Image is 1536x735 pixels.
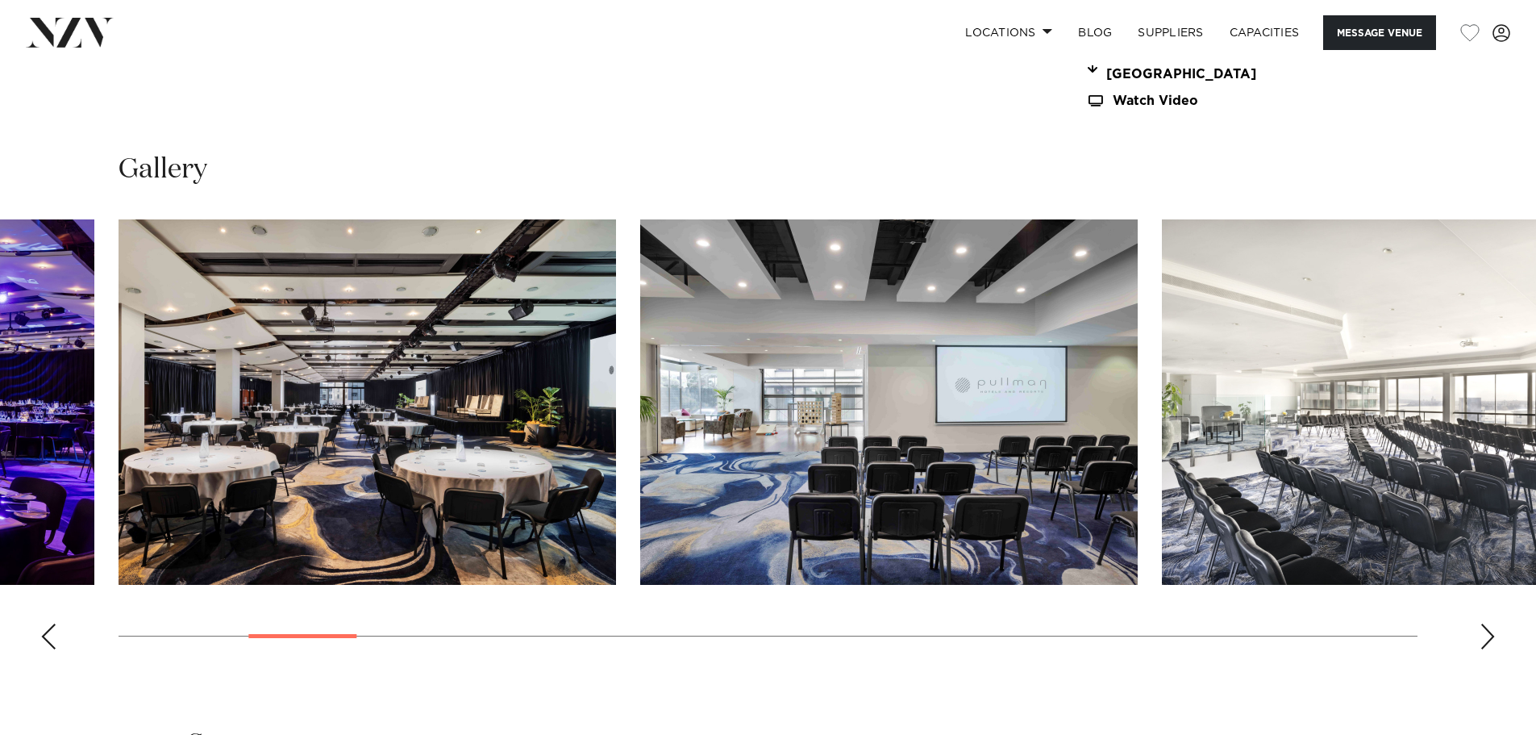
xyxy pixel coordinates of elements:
a: SUPPLIERS [1125,15,1216,50]
img: nzv-logo.png [26,18,114,47]
a: Watch Video [1086,94,1349,108]
a: Locations [952,15,1065,50]
button: Message Venue [1323,15,1436,50]
a: Capacities [1217,15,1313,50]
h2: Gallery [119,152,207,188]
a: BLOG [1065,15,1125,50]
swiper-slide: 4 / 30 [119,219,616,585]
swiper-slide: 5 / 30 [640,219,1138,585]
a: Download Christmas Dinner at [GEOGRAPHIC_DATA] [1086,54,1349,81]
